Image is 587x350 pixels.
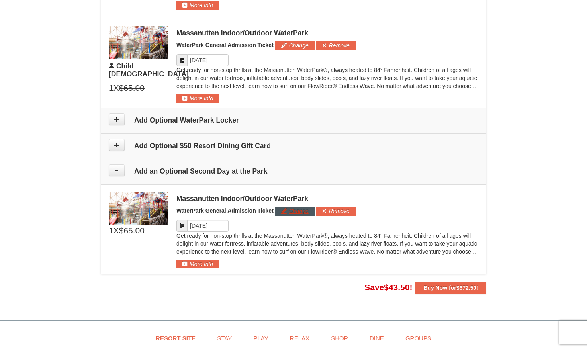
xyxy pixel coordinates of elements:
[176,1,219,10] button: More Info
[113,225,119,237] span: X
[384,283,409,292] span: $43.50
[109,26,168,59] img: 6619917-1403-22d2226d.jpg
[176,66,478,90] p: Get ready for non-stop thrills at the Massanutten WaterPark®, always heated to 84° Fahrenheit. Ch...
[176,29,478,37] div: Massanutten Indoor/Outdoor WaterPark
[109,142,478,150] h4: Add Optional $50 Resort Dining Gift Card
[176,195,478,203] div: Massanutten Indoor/Outdoor WaterPark
[243,329,278,347] a: Play
[109,225,113,237] span: 1
[423,285,478,291] strong: Buy Now for !
[316,207,356,215] button: Remove
[119,82,145,94] span: $65.00
[275,41,315,50] button: Change
[364,283,412,292] span: Save !
[360,329,394,347] a: Dine
[275,207,315,215] button: Change
[321,329,358,347] a: Shop
[395,329,441,347] a: Groups
[109,167,478,175] h4: Add an Optional Second Day at the Park
[280,329,319,347] a: Relax
[109,82,113,94] span: 1
[316,41,356,50] button: Remove
[176,260,219,268] button: More Info
[109,192,168,225] img: 6619917-1403-22d2226d.jpg
[109,62,189,78] span: Child [DEMOGRAPHIC_DATA]
[176,42,274,48] span: WaterPark General Admission Ticket
[109,116,478,124] h4: Add Optional WaterPark Locker
[176,232,478,256] p: Get ready for non-stop thrills at the Massanutten WaterPark®, always heated to 84° Fahrenheit. Ch...
[415,282,486,294] button: Buy Now for$672.50!
[113,82,119,94] span: X
[207,329,242,347] a: Stay
[176,94,219,103] button: More Info
[119,225,145,237] span: $65.00
[456,285,477,291] span: $672.50
[146,329,205,347] a: Resort Site
[176,207,274,214] span: WaterPark General Admission Ticket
